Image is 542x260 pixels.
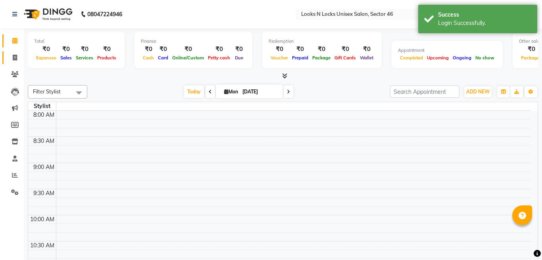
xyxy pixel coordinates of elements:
[310,55,333,61] span: Package
[95,55,118,61] span: Products
[232,45,246,54] div: ₹0
[473,55,496,61] span: No show
[438,11,531,19] div: Success
[95,45,118,54] div: ₹0
[87,3,122,25] b: 08047224946
[269,55,290,61] span: Voucher
[333,45,358,54] div: ₹0
[184,85,204,98] span: Today
[222,89,240,95] span: Mon
[390,85,459,98] input: Search Appointment
[438,19,531,27] div: Login Successfully.
[156,55,170,61] span: Card
[28,102,56,110] div: Stylist
[269,38,375,45] div: Redemption
[141,55,156,61] span: Cash
[398,47,496,54] div: Appointment
[206,55,232,61] span: Petty cash
[290,55,310,61] span: Prepaid
[32,137,56,145] div: 8:30 AM
[310,45,333,54] div: ₹0
[451,55,473,61] span: Ongoing
[425,55,451,61] span: Upcoming
[206,45,232,54] div: ₹0
[156,45,170,54] div: ₹0
[34,45,58,54] div: ₹0
[32,163,56,171] div: 9:00 AM
[29,215,56,224] div: 10:00 AM
[141,45,156,54] div: ₹0
[34,55,58,61] span: Expenses
[464,86,492,97] button: ADD NEW
[358,45,375,54] div: ₹0
[170,45,206,54] div: ₹0
[269,45,290,54] div: ₹0
[141,38,246,45] div: Finance
[74,45,95,54] div: ₹0
[34,38,118,45] div: Total
[466,89,490,95] span: ADD NEW
[32,111,56,119] div: 8:00 AM
[20,3,75,25] img: logo
[33,88,61,95] span: Filter Stylist
[29,241,56,250] div: 10:30 AM
[240,86,280,98] input: 2025-09-01
[233,55,245,61] span: Due
[358,55,375,61] span: Wallet
[58,45,74,54] div: ₹0
[290,45,310,54] div: ₹0
[170,55,206,61] span: Online/Custom
[74,55,95,61] span: Services
[333,55,358,61] span: Gift Cards
[58,55,74,61] span: Sales
[398,55,425,61] span: Completed
[32,189,56,197] div: 9:30 AM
